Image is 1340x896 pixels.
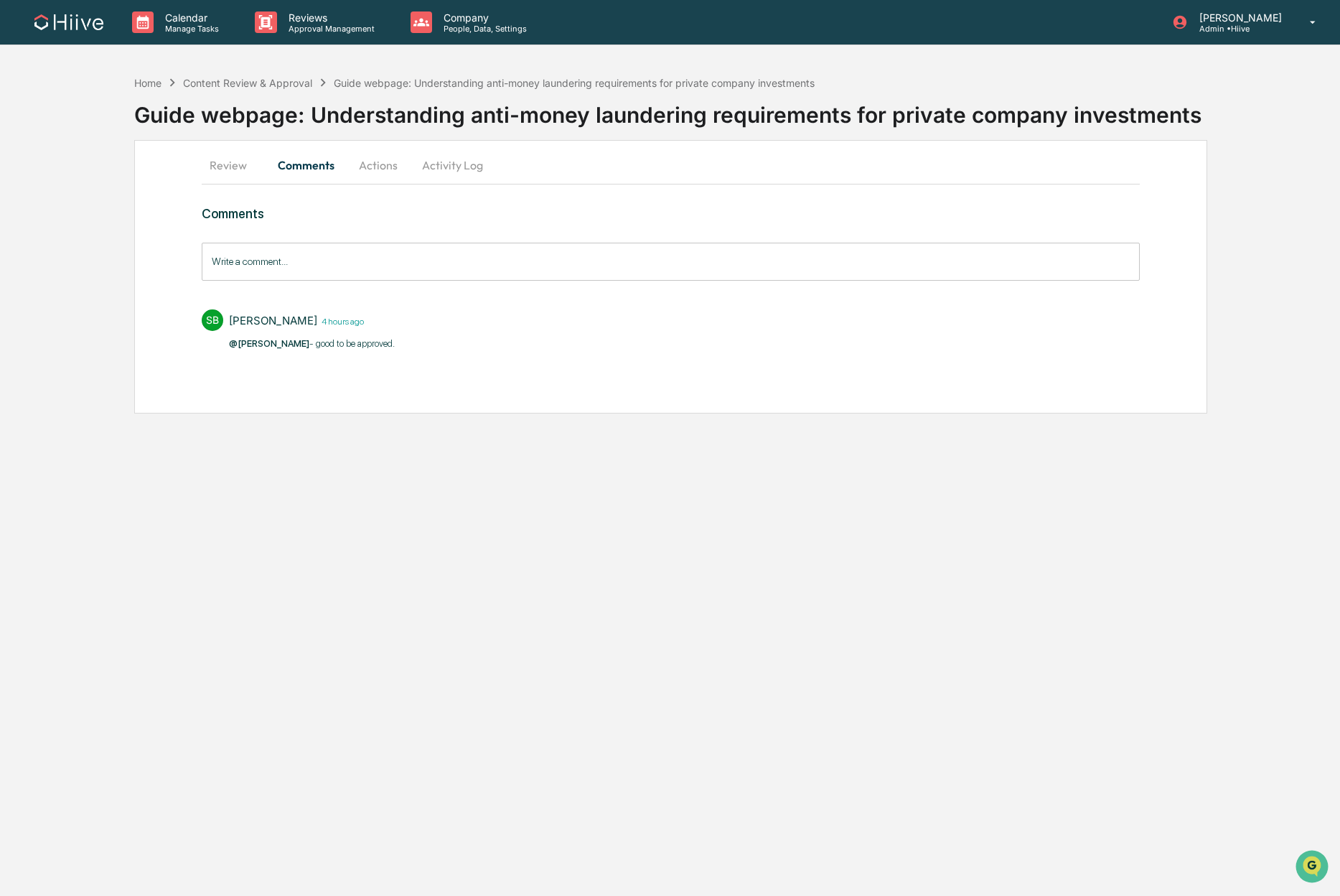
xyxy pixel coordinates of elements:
[29,181,93,195] span: Preclearance
[154,24,226,34] p: Manage Tasks
[14,110,40,136] img: 1746055101610-c473b297-6a78-478c-a979-82029cc54cd1
[411,148,495,182] button: Activity Log
[202,309,223,331] div: SB
[154,11,226,24] p: Calendar
[202,148,1140,182] div: secondary tabs example
[134,77,161,89] div: Home
[49,124,182,136] div: We're available if you need us!
[317,314,364,327] time: Tuesday, August 26, 2025 at 3:00:54 PM
[244,114,261,131] button: Start new chat
[1188,11,1289,24] p: [PERSON_NAME]
[266,148,346,182] button: Comments
[334,77,815,89] div: Guide webpage: Understanding anti-money laundering requirements for private company investments
[143,243,174,254] span: Pylon
[14,210,26,221] div: 🔎
[432,11,534,24] p: Company
[9,202,96,228] a: 🔎Data Lookup
[37,65,237,80] input: Clear
[346,148,411,182] button: Actions
[1188,24,1289,34] p: Admin • Hiive
[134,90,1340,128] div: Guide webpage: Understanding anti-money laundering requirements for private company investments
[1294,849,1333,887] iframe: Open customer support
[29,208,90,223] span: Data Lookup
[183,77,312,89] div: Content Review & Approval
[14,30,261,53] p: How can we help?
[229,337,396,351] p: - good to be approved. ​
[202,206,1140,221] h3: Comments
[118,181,178,195] span: Attestations
[9,175,98,201] a: 🖐️Preclearance
[98,175,184,201] a: 🗄️Attestations
[49,110,235,124] div: Start new chat
[432,24,534,34] p: People, Data, Settings
[229,314,317,327] div: [PERSON_NAME]
[14,182,26,194] div: 🖐️
[229,338,309,349] span: @[PERSON_NAME]
[277,11,382,24] p: Reviews
[104,182,116,194] div: 🗄️
[101,243,174,254] a: Powered byPylon
[202,148,266,182] button: Review
[34,14,103,30] img: logo
[277,24,382,34] p: Approval Management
